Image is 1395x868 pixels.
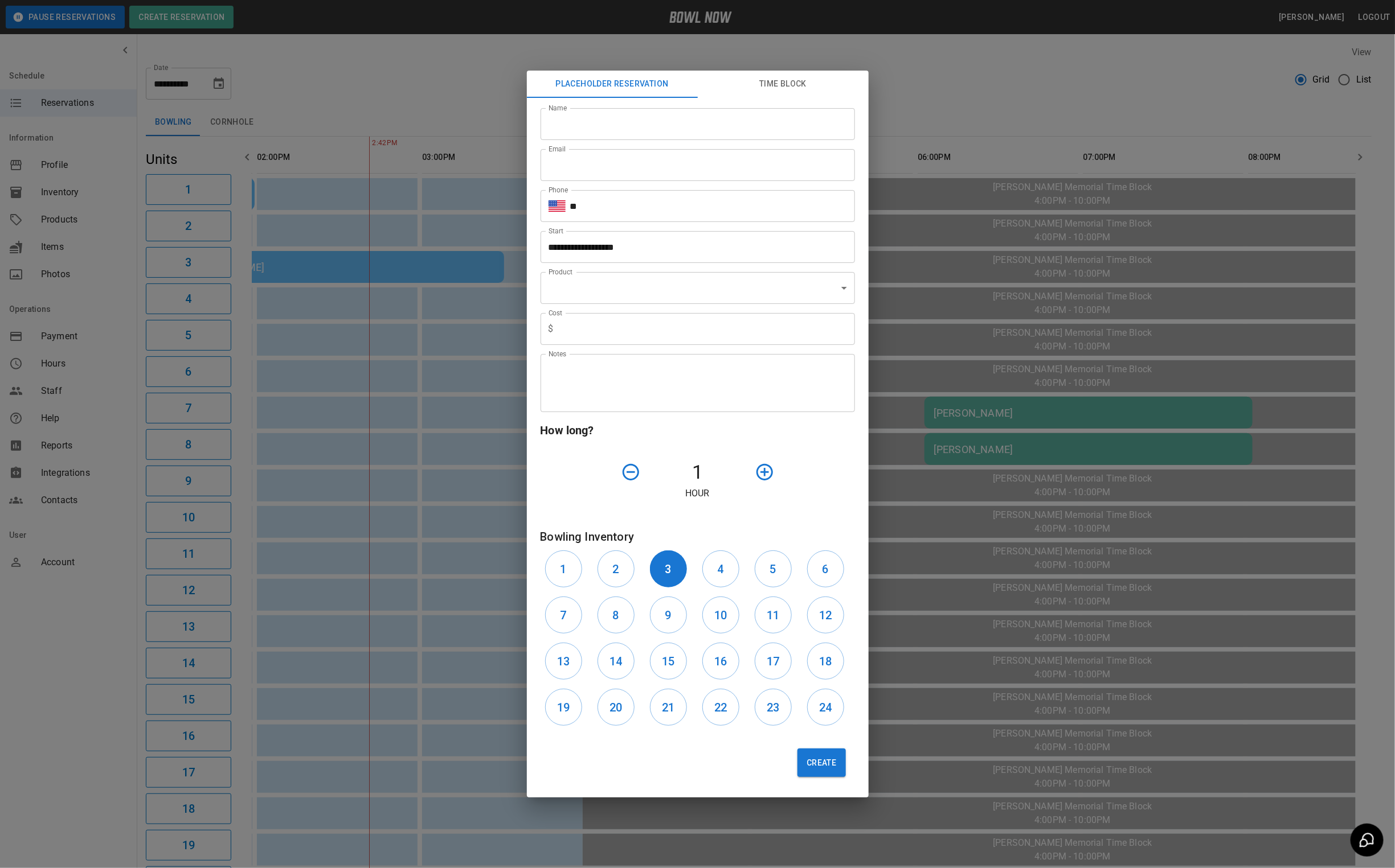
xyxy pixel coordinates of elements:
[549,226,563,236] label: Start
[560,560,566,578] h6: 1
[755,643,792,680] button: 17
[612,560,619,578] h6: 2
[755,689,792,726] button: 23
[650,550,687,587] button: 3
[698,71,869,98] button: Time Block
[755,597,792,633] button: 11
[665,560,671,578] h6: 3
[807,643,844,680] button: 18
[807,550,844,587] button: 6
[560,606,566,624] h6: 7
[714,652,727,670] h6: 16
[822,560,828,578] h6: 6
[650,643,687,680] button: 15
[612,606,619,624] h6: 8
[557,698,570,717] h6: 19
[702,550,739,587] button: 4
[755,550,792,587] button: 5
[714,606,727,624] h6: 10
[714,698,727,717] h6: 22
[662,652,674,670] h6: 15
[541,231,847,263] input: Choose date, selected date is Aug 21, 2025
[549,322,554,336] p: $
[807,597,844,633] button: 12
[767,698,779,717] h6: 23
[545,550,582,587] button: 1
[598,689,635,726] button: 20
[609,652,622,670] h6: 14
[650,689,687,726] button: 21
[598,643,635,680] button: 14
[819,698,832,717] h6: 24
[807,689,844,726] button: 24
[797,748,845,777] button: Create
[557,652,570,670] h6: 13
[598,550,635,587] button: 2
[819,652,832,670] h6: 18
[545,689,582,726] button: 19
[662,698,674,717] h6: 21
[541,421,855,439] h6: How long?
[527,71,698,98] button: Placeholder Reservation
[665,606,671,624] h6: 9
[545,643,582,680] button: 13
[598,597,635,633] button: 8
[541,528,855,546] h6: Bowling Inventory
[549,198,566,215] button: Select country
[702,597,739,633] button: 10
[609,698,622,717] h6: 20
[767,652,779,670] h6: 17
[549,185,568,195] label: Phone
[702,689,739,726] button: 22
[770,560,776,578] h6: 5
[650,597,687,633] button: 9
[702,643,739,680] button: 16
[545,597,582,633] button: 7
[541,272,855,304] div: ​
[645,460,750,484] h4: 1
[767,606,779,624] h6: 11
[541,487,855,500] p: Hour
[717,560,723,578] h6: 4
[819,606,832,624] h6: 12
